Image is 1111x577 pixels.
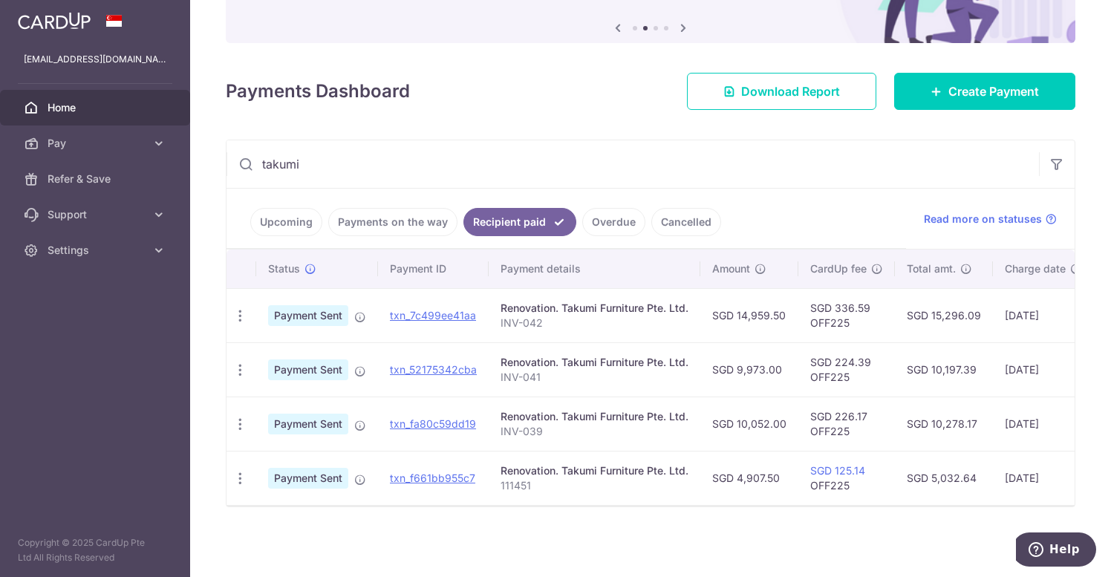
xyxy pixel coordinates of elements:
span: Refer & Save [48,172,146,186]
th: Payment ID [378,250,489,288]
p: INV-041 [501,370,688,385]
div: Renovation. Takumi Furniture Pte. Ltd. [501,301,688,316]
th: Payment details [489,250,700,288]
p: INV-042 [501,316,688,330]
a: txn_52175342cba [390,363,477,376]
td: SGD 5,032.64 [895,451,993,505]
a: txn_7c499ee41aa [390,309,476,322]
div: Renovation. Takumi Furniture Pte. Ltd. [501,409,688,424]
a: SGD 125.14 [810,464,865,477]
a: Cancelled [651,208,721,236]
span: Create Payment [948,82,1039,100]
span: CardUp fee [810,261,867,276]
span: Pay [48,136,146,151]
span: Support [48,207,146,222]
span: Payment Sent [268,305,348,326]
a: Upcoming [250,208,322,236]
a: Download Report [687,73,876,110]
a: Read more on statuses [924,212,1057,226]
span: Amount [712,261,750,276]
td: SGD 10,052.00 [700,397,798,451]
td: SGD 226.17 OFF225 [798,397,895,451]
h4: Payments Dashboard [226,78,410,105]
span: Payment Sent [268,468,348,489]
input: Search by recipient name, payment id or reference [227,140,1039,188]
div: Renovation. Takumi Furniture Pte. Ltd. [501,463,688,478]
span: Download Report [741,82,840,100]
td: SGD 10,197.39 [895,342,993,397]
span: Charge date [1005,261,1066,276]
td: SGD 15,296.09 [895,288,993,342]
p: [EMAIL_ADDRESS][DOMAIN_NAME] [24,52,166,67]
span: Payment Sent [268,359,348,380]
td: [DATE] [993,342,1094,397]
a: Overdue [582,208,645,236]
td: SGD 14,959.50 [700,288,798,342]
a: Payments on the way [328,208,457,236]
span: Total amt. [907,261,956,276]
div: Renovation. Takumi Furniture Pte. Ltd. [501,355,688,370]
td: OFF225 [798,451,895,505]
span: Read more on statuses [924,212,1042,226]
img: CardUp [18,12,91,30]
p: INV-039 [501,424,688,439]
a: txn_fa80c59dd19 [390,417,476,430]
td: SGD 9,973.00 [700,342,798,397]
td: SGD 336.59 OFF225 [798,288,895,342]
span: Payment Sent [268,414,348,434]
td: [DATE] [993,397,1094,451]
p: 111451 [501,478,688,493]
span: Home [48,100,146,115]
iframe: Opens a widget where you can find more information [1016,532,1096,570]
a: Create Payment [894,73,1075,110]
span: Status [268,261,300,276]
td: [DATE] [993,288,1094,342]
a: Recipient paid [463,208,576,236]
a: txn_f661bb955c7 [390,472,475,484]
td: SGD 4,907.50 [700,451,798,505]
td: [DATE] [993,451,1094,505]
td: SGD 224.39 OFF225 [798,342,895,397]
span: Settings [48,243,146,258]
td: SGD 10,278.17 [895,397,993,451]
